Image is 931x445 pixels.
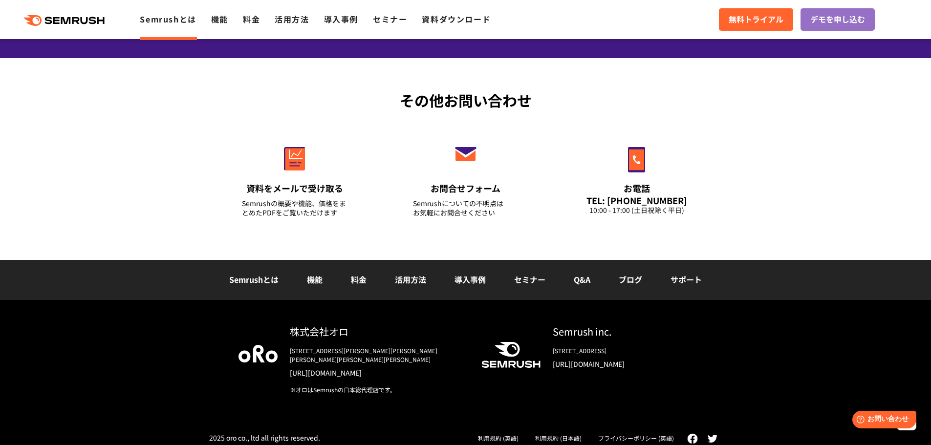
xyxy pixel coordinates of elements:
[290,385,466,394] div: ※オロはSemrushの日本総代理店です。
[392,126,539,230] a: お問合せフォーム Semrushについての不明点はお気軽にお問合せください
[238,345,278,362] img: oro company
[290,368,466,378] a: [URL][DOMAIN_NAME]
[275,13,309,25] a: 活用方法
[584,182,690,194] div: お電話
[619,274,642,285] a: ブログ
[221,126,368,230] a: 資料をメールで受け取る Semrushの概要や機能、価格をまとめたPDFをご覧いただけます
[584,206,690,215] div: 10:00 - 17:00 (土日祝除く平日)
[574,274,590,285] a: Q&A
[373,13,407,25] a: セミナー
[598,434,674,442] a: プライバシーポリシー (英語)
[413,199,519,217] div: Semrushについての不明点は お気軽にお問合せください
[324,13,358,25] a: 導入事例
[687,433,698,444] img: facebook
[844,407,920,434] iframe: Help widget launcher
[801,8,875,31] a: デモを申し込む
[140,13,196,25] a: Semrushとは
[810,13,865,26] span: デモを申し込む
[351,274,367,285] a: 料金
[242,182,347,194] div: 資料をメールで受け取る
[395,274,426,285] a: 活用方法
[229,274,279,285] a: Semrushとは
[209,89,722,111] div: その他お問い合わせ
[290,346,466,364] div: [STREET_ADDRESS][PERSON_NAME][PERSON_NAME][PERSON_NAME][PERSON_NAME][PERSON_NAME]
[413,182,519,194] div: お問合せフォーム
[307,274,323,285] a: 機能
[719,8,793,31] a: 無料トライアル
[535,434,582,442] a: 利用規約 (日本語)
[553,324,693,339] div: Semrush inc.
[729,13,783,26] span: 無料トライアル
[455,274,486,285] a: 導入事例
[422,13,491,25] a: 資料ダウンロード
[211,13,228,25] a: 機能
[553,359,693,369] a: [URL][DOMAIN_NAME]
[671,274,702,285] a: サポート
[478,434,519,442] a: 利用規約 (英語)
[514,274,545,285] a: セミナー
[242,199,347,217] div: Semrushの概要や機能、価格をまとめたPDFをご覧いただけます
[290,324,466,339] div: 株式会社オロ
[243,13,260,25] a: 料金
[553,346,693,355] div: [STREET_ADDRESS]
[209,433,320,442] div: 2025 oro co., ltd all rights reserved.
[584,195,690,206] div: TEL: [PHONE_NUMBER]
[708,435,717,443] img: twitter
